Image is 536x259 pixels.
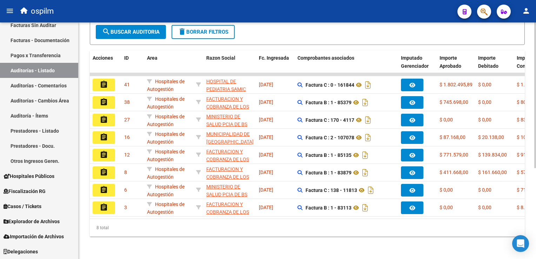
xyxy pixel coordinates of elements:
[100,133,108,141] mat-icon: assignment
[102,27,110,36] mat-icon: search
[100,203,108,212] mat-icon: assignment
[90,219,525,237] div: 8 total
[478,205,491,210] span: $ 0,00
[259,55,289,61] span: Fc. Ingresada
[440,99,468,105] span: $ 745.698,00
[440,82,473,87] span: $ 1.802.495,89
[256,51,295,81] datatable-header-cell: Fc. Ingresada
[512,235,529,252] div: Open Intercom Messenger
[203,51,256,81] datatable-header-cell: Razon Social
[121,51,144,81] datatable-header-cell: ID
[4,187,46,195] span: Fiscalización RG
[90,51,121,81] datatable-header-cell: Acciones
[178,29,228,35] span: Borrar Filtros
[475,51,514,81] datatable-header-cell: Importe Debitado
[366,185,375,196] i: Descargar documento
[4,202,41,210] span: Casos / Tickets
[259,82,273,87] span: [DATE]
[206,130,253,145] div: - 30999262542
[437,51,475,81] datatable-header-cell: Importe Aprobado
[478,55,498,69] span: Importe Debitado
[259,170,273,175] span: [DATE]
[295,51,398,81] datatable-header-cell: Comprobantes asociados
[124,187,127,193] span: 6
[147,166,185,180] span: Hospitales de Autogestión
[147,149,185,162] span: Hospitales de Autogestión
[478,82,491,87] span: $ 0,00
[306,117,354,123] strong: Factura C : 170 - 4117
[206,166,249,196] span: FACTURACION Y COBRANZA DE LOS EFECTORES PUBLICOS S.E.
[306,100,351,105] strong: Factura B : 1 - 85379
[306,205,351,211] strong: Factura B : 1 - 83113
[206,55,235,61] span: Razon Social
[124,170,127,175] span: 8
[206,149,249,178] span: FACTURACION Y COBRANZA DE LOS EFECTORES PUBLICOS S.E.
[363,79,373,91] i: Descargar documento
[147,55,158,61] span: Area
[478,187,491,193] span: $ 0,00
[96,25,166,39] button: Buscar Auditoria
[100,168,108,177] mat-icon: assignment
[363,132,373,143] i: Descargar documento
[363,114,373,126] i: Descargar documento
[306,170,351,175] strong: Factura B : 1 - 83879
[206,131,254,153] span: MUNICIPALIDAD DE [GEOGRAPHIC_DATA][PERSON_NAME]
[306,152,351,158] strong: Factura B : 1 - 85135
[206,95,253,110] div: - 30715497456
[100,98,108,106] mat-icon: assignment
[147,131,185,145] span: Hospitales de Autogestión
[401,55,429,69] span: Imputado Gerenciador
[440,134,465,140] span: $ 87.168,00
[440,205,453,210] span: $ 0,00
[178,27,186,36] mat-icon: delete
[259,134,273,140] span: [DATE]
[206,78,253,92] div: - 30615915544
[361,97,370,108] i: Descargar documento
[440,55,461,69] span: Importe Aprobado
[147,96,185,110] span: Hospitales de Autogestión
[147,184,185,198] span: Hospitales de Autogestión
[124,99,130,105] span: 38
[206,96,249,126] span: FACTURACION Y COBRANZA DE LOS EFECTORES PUBLICOS S.E.
[478,152,507,158] span: $ 139.834,00
[100,186,108,194] mat-icon: assignment
[206,148,253,162] div: - 30715497456
[361,202,370,213] i: Descargar documento
[522,7,530,15] mat-icon: person
[144,51,193,81] datatable-header-cell: Area
[100,151,108,159] mat-icon: assignment
[306,82,354,88] strong: Factura C : 0 - 161844
[124,134,130,140] span: 16
[398,51,437,81] datatable-header-cell: Imputado Gerenciador
[147,201,185,215] span: Hospitales de Autogestión
[361,150,370,161] i: Descargar documento
[361,167,370,178] i: Descargar documento
[306,187,357,193] strong: Factura C : 138 - 11813
[100,80,108,89] mat-icon: assignment
[206,183,253,198] div: - 30626983398
[124,82,130,87] span: 41
[147,114,185,127] span: Hospitales de Autogestión
[147,79,185,92] span: Hospitales de Autogestión
[206,184,247,206] span: MINISTERIO DE SALUD PCIA DE BS AS
[4,248,38,255] span: Delegaciones
[102,29,160,35] span: Buscar Auditoria
[124,152,130,158] span: 12
[259,205,273,210] span: [DATE]
[259,187,273,193] span: [DATE]
[172,25,235,39] button: Borrar Filtros
[440,170,468,175] span: $ 411.668,00
[259,152,273,158] span: [DATE]
[206,113,253,127] div: - 30626983398
[440,117,453,122] span: $ 0,00
[124,55,129,61] span: ID
[478,117,491,122] span: $ 0,00
[4,233,64,240] span: Importación de Archivos
[93,55,113,61] span: Acciones
[206,114,247,135] span: MINISTERIO DE SALUD PCIA DE BS AS
[206,201,249,231] span: FACTURACION Y COBRANZA DE LOS EFECTORES PUBLICOS S.E.
[259,99,273,105] span: [DATE]
[206,165,253,180] div: - 30715497456
[100,115,108,124] mat-icon: assignment
[478,134,504,140] span: $ 20.138,00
